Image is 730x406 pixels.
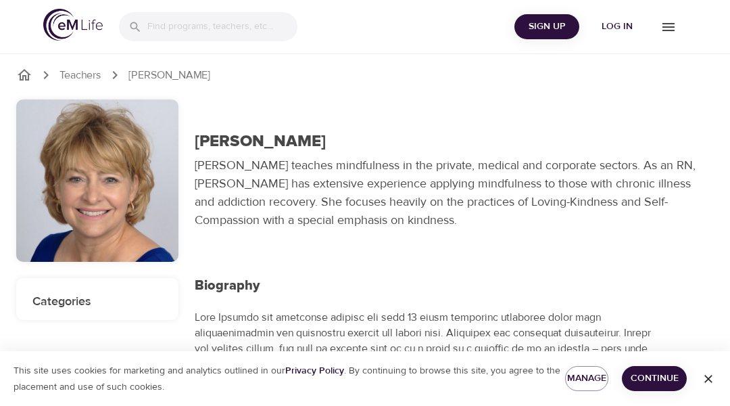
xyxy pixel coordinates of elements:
[195,310,654,387] p: Lore Ipsumdo sit ametconse adipisc eli sedd 13 eiusm temporinc utlaboree dolor magn aliquaenimadm...
[585,14,650,39] button: Log in
[195,132,326,152] h1: [PERSON_NAME]
[650,8,687,45] button: menu
[59,68,101,83] a: Teachers
[622,366,687,391] button: Continue
[520,18,574,35] span: Sign Up
[590,18,644,35] span: Log in
[195,278,654,294] h3: Biography
[128,68,210,83] p: [PERSON_NAME]
[285,365,344,377] a: Privacy Policy
[43,9,103,41] img: logo
[576,370,598,387] span: Manage
[16,67,714,83] nav: breadcrumb
[32,294,162,309] h4: Categories
[195,156,702,229] p: [PERSON_NAME] teaches mindfulness in the private, medical and corporate sectors. As an RN, [PERSO...
[147,12,297,41] input: Find programs, teachers, etc...
[16,278,178,320] div: Categories
[565,366,608,391] button: Manage
[514,14,579,39] button: Sign Up
[633,370,676,387] span: Continue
